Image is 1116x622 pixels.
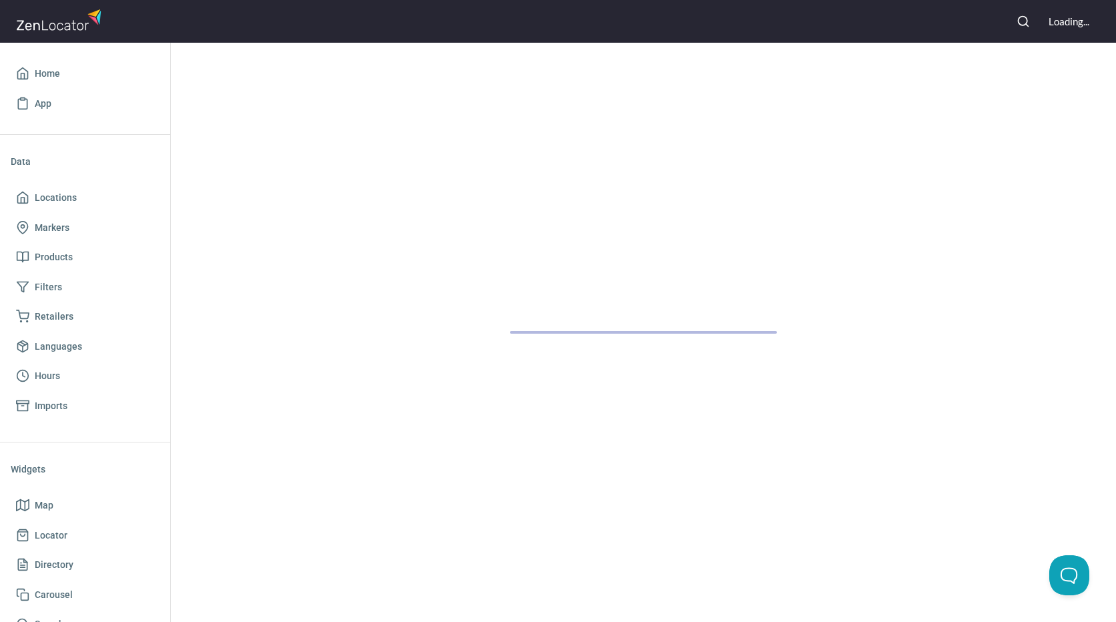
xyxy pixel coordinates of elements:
span: Locations [35,190,77,206]
a: Locations [11,183,160,213]
a: Map [11,491,160,521]
a: Imports [11,391,160,421]
span: Languages [35,338,82,355]
span: Markers [35,220,69,236]
span: Hours [35,368,60,384]
a: Retailers [11,302,160,332]
a: App [11,89,160,119]
span: Retailers [35,308,73,325]
a: Locator [11,521,160,551]
a: Products [11,242,160,272]
a: Markers [11,213,160,243]
iframe: Toggle Customer Support [1049,555,1089,595]
a: Languages [11,332,160,362]
span: Filters [35,279,62,296]
a: Hours [11,361,160,391]
div: Loading... [1049,15,1089,29]
li: Data [11,145,160,178]
span: Home [35,65,60,82]
span: Directory [35,557,73,573]
li: Widgets [11,453,160,485]
a: Home [11,59,160,89]
span: Imports [35,398,67,414]
span: Products [35,249,73,266]
a: Directory [11,550,160,580]
a: Filters [11,272,160,302]
span: App [35,95,51,112]
a: Carousel [11,580,160,610]
button: Search [1009,7,1038,36]
img: zenlocator [16,5,105,34]
span: Map [35,497,53,514]
span: Locator [35,527,67,544]
span: Carousel [35,587,73,603]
